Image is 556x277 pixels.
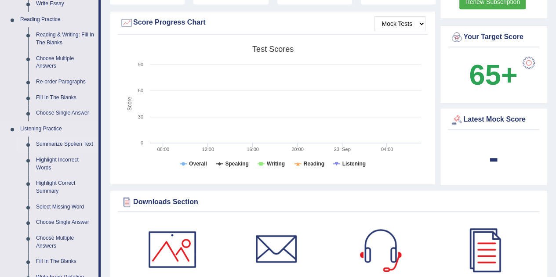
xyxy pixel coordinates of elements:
[138,88,143,93] text: 60
[16,121,98,137] a: Listening Practice
[247,147,259,152] text: 16:00
[32,254,98,270] a: Fill In The Blanks
[32,105,98,121] a: Choose Single Answer
[450,31,537,44] div: Your Target Score
[32,176,98,199] a: Highlight Correct Summary
[489,141,498,173] b: -
[189,161,207,167] tspan: Overall
[16,12,98,28] a: Reading Practice
[138,62,143,67] text: 90
[252,45,294,54] tspan: Test scores
[32,27,98,50] a: Reading & Writing: Fill In The Blanks
[120,16,425,29] div: Score Progress Chart
[291,147,304,152] text: 20:00
[32,90,98,106] a: Fill In The Blanks
[32,199,98,215] a: Select Missing Word
[157,147,170,152] text: 08:00
[450,113,537,126] div: Latest Mock Score
[32,230,98,254] a: Choose Multiple Answers
[381,147,393,152] text: 04:00
[141,140,143,145] text: 0
[138,114,143,119] text: 30
[304,161,324,167] tspan: Reading
[202,147,214,152] text: 12:00
[32,51,98,74] a: Choose Multiple Answers
[32,74,98,90] a: Re-order Paragraphs
[120,195,537,209] div: Downloads Section
[469,59,517,91] b: 65+
[334,147,351,152] tspan: 23. Sep
[32,152,98,176] a: Highlight Incorrect Words
[342,161,366,167] tspan: Listening
[127,97,133,111] tspan: Score
[225,161,248,167] tspan: Speaking
[267,161,285,167] tspan: Writing
[32,137,98,152] a: Summarize Spoken Text
[32,215,98,230] a: Choose Single Answer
